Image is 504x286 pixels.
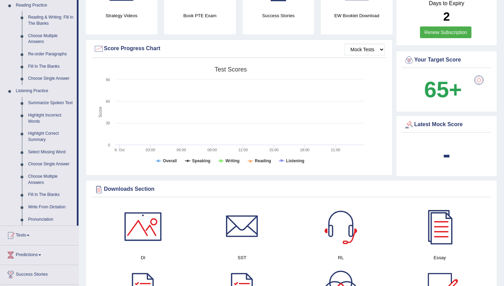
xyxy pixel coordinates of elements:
a: Choose Single Answer [25,73,77,85]
tspan: Writing [226,158,240,163]
tspan: Reading [255,158,271,163]
a: Summarize Spoken Text [25,97,77,109]
h4: RL [295,254,387,261]
text: 90 [106,78,110,82]
tspan: Score [98,107,103,118]
text: 60 [106,99,110,103]
h4: Success Stories [243,12,314,19]
div: Score Progress Chart [94,44,385,54]
tspan: Listening [286,158,304,163]
text: 03:00 [146,148,155,152]
a: Re-order Paragraphs [25,48,77,60]
h4: DI [97,254,189,261]
a: Reading & Writing: Fill In The Blanks [25,11,77,30]
h4: Days to Expiry [404,0,489,7]
a: Fill In The Blanks [25,189,77,201]
a: Highlight Correct Summary [25,128,77,146]
div: Your Target Score [404,55,489,65]
a: Predictions [0,245,79,263]
tspan: Test scores [215,66,247,73]
h4: Book PTE Exam [164,12,236,19]
text: 18:00 [300,148,310,152]
a: Choose Multiple Answers [25,30,77,48]
a: Renew Subscription [420,26,472,38]
a: Highlight Incorrect Words [25,109,77,128]
tspan: 8. Oct [115,148,124,152]
tspan: Speaking [192,158,210,163]
a: Fill In The Blanks [25,60,77,73]
div: Latest Mock Score [404,120,489,130]
a: Tests [0,226,79,243]
b: 2 [443,10,450,23]
a: Choose Single Answer [25,158,77,170]
h4: SST [196,254,288,261]
a: Pronunciation [25,213,77,226]
h4: Essay [394,254,486,261]
a: Listening Practice [13,85,77,97]
a: Select Missing Word [25,146,77,158]
a: Choose Multiple Answers [25,170,77,189]
text: 09:00 [207,148,217,152]
text: 0 [108,143,110,147]
text: 06:00 [177,148,186,152]
b: 65+ [424,77,462,102]
tspan: Overall [163,158,177,163]
text: 30 [106,121,110,125]
h4: EW Booklet Download [321,12,393,19]
b: - [443,142,451,167]
a: Success Stories [0,265,79,282]
h4: Strategy Videos [86,12,157,19]
text: 12:00 [238,148,248,152]
text: 15:00 [269,148,279,152]
text: 21:00 [331,148,340,152]
a: Write From Dictation [25,201,77,213]
div: Downloads Section [94,184,489,195]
